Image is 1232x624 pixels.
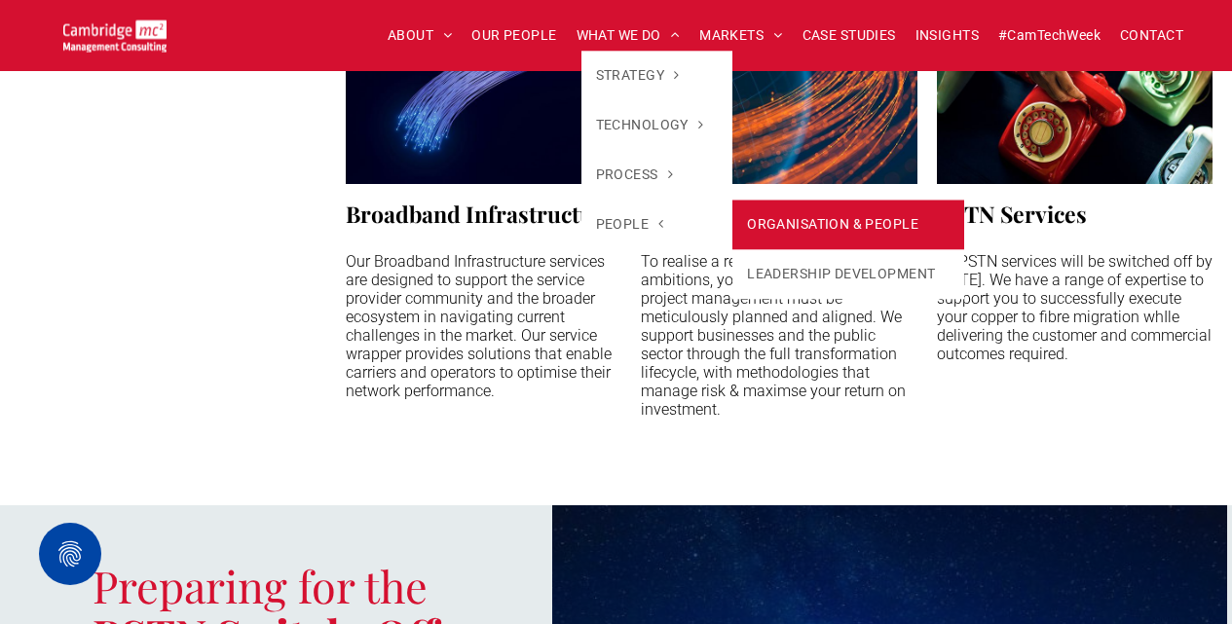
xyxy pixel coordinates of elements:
a: CASE STUDIES [793,20,906,51]
a: PROCESS [581,150,733,200]
a: STRATEGY [581,51,733,100]
p: To realise a return on your technology ambitions, your strategy, budget, and project management m... [641,252,916,419]
p: All PSTN services will be switched off by [DATE]. We have a range of expertise to support you to ... [937,252,1213,363]
a: Your Business Transformed | Cambridge Management Consulting [63,22,167,43]
a: #CamTechWeek [989,20,1110,51]
a: INSIGHTS [906,20,989,51]
a: OUR PEOPLE [462,20,566,51]
p: Our Broadband Infrastructure services are designed to support the service provider community and ... [346,252,621,400]
img: Cambridge MC Logo, digital transformation [63,19,167,52]
a: PEOPLE [581,200,733,249]
a: ABOUT [378,20,463,51]
span: TECHNOLOGY [596,115,704,135]
a: ORGANISATION & PEOPLE [732,200,964,249]
a: LEADERSHIP DEVELOPMENT [732,249,964,299]
a: CONTACT [1110,20,1193,51]
a: MARKETS [690,20,792,51]
span: Preparing for the [93,556,428,614]
a: TECHNOLOGY [581,100,733,150]
h3: Broadband Infrastructure [346,199,616,229]
span: PEOPLE [596,214,664,235]
h3: PSTN Services [937,199,1087,229]
a: WHAT WE DO [567,20,691,51]
span: PROCESS [596,165,673,185]
span: STRATEGY [596,65,680,86]
span: WHAT WE DO [577,20,681,51]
